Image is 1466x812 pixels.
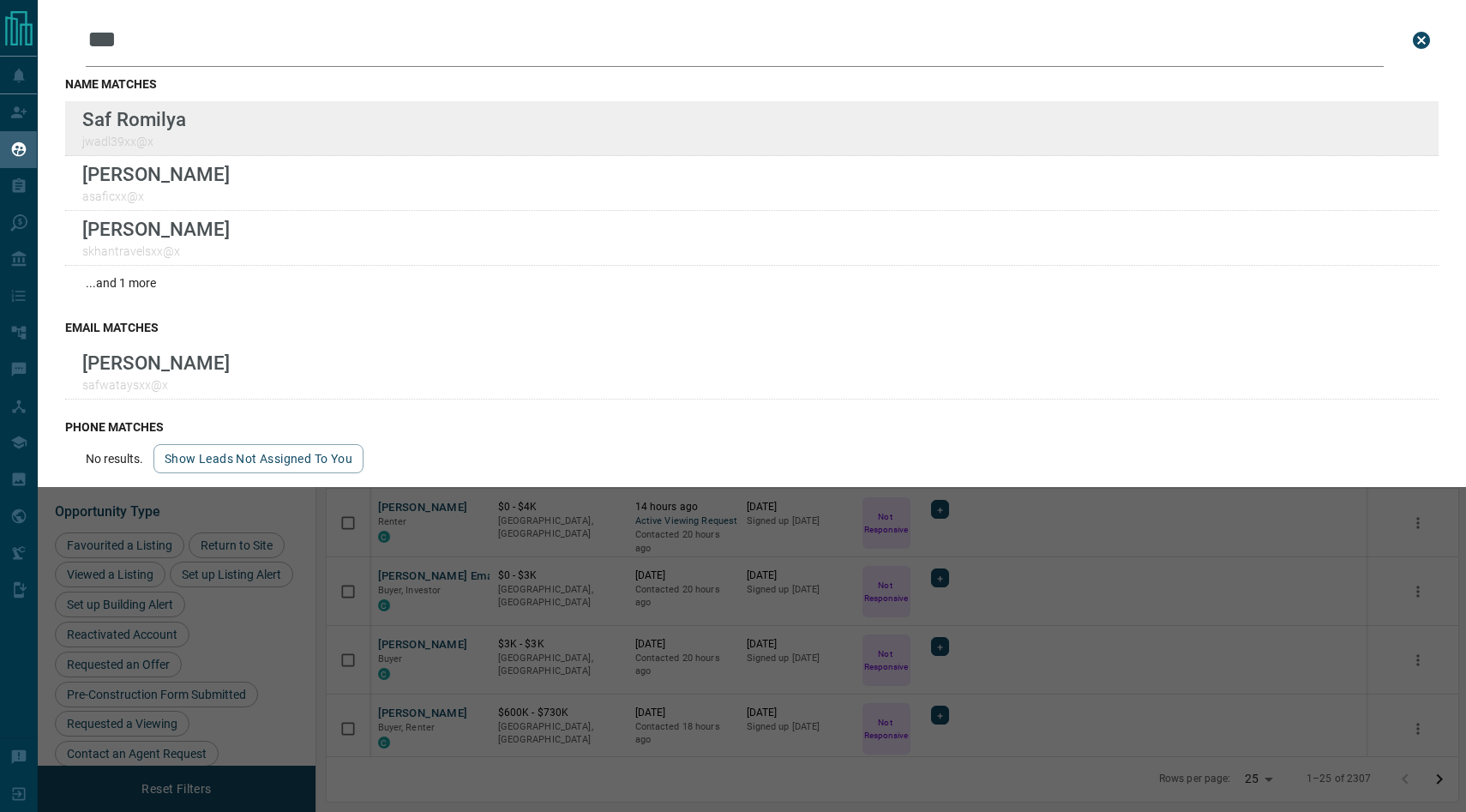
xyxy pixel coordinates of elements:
p: asaficxx@x [82,189,230,203]
h3: phone matches [65,420,1439,434]
p: safwataysxx@x [82,378,230,392]
p: skhantravelsxx@x [82,244,230,258]
h3: email matches [65,321,1439,334]
p: No results. [86,452,143,466]
p: jwadl39xx@x [82,135,186,148]
p: Saf Romilya [82,108,186,130]
div: ...and 1 more [65,266,1439,300]
p: [PERSON_NAME] [82,352,230,374]
button: close search bar [1404,23,1439,57]
p: [PERSON_NAME] [82,218,230,240]
button: show leads not assigned to you [153,444,363,473]
h3: name matches [65,77,1439,91]
p: [PERSON_NAME] [82,163,230,185]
